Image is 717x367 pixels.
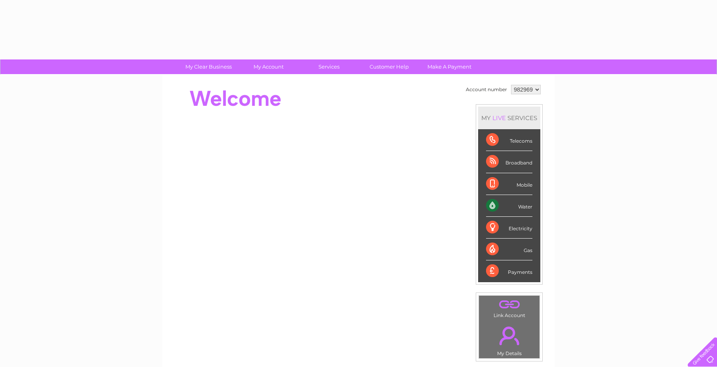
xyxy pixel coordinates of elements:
[491,114,507,122] div: LIVE
[417,59,482,74] a: Make A Payment
[486,173,532,195] div: Mobile
[479,295,540,320] td: Link Account
[481,298,538,312] a: .
[479,320,540,359] td: My Details
[176,59,241,74] a: My Clear Business
[486,260,532,282] div: Payments
[486,195,532,217] div: Water
[486,151,532,173] div: Broadband
[486,129,532,151] div: Telecoms
[486,217,532,239] div: Electricity
[357,59,422,74] a: Customer Help
[236,59,301,74] a: My Account
[478,107,540,129] div: MY SERVICES
[481,322,538,350] a: .
[296,59,362,74] a: Services
[464,83,509,96] td: Account number
[486,239,532,260] div: Gas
